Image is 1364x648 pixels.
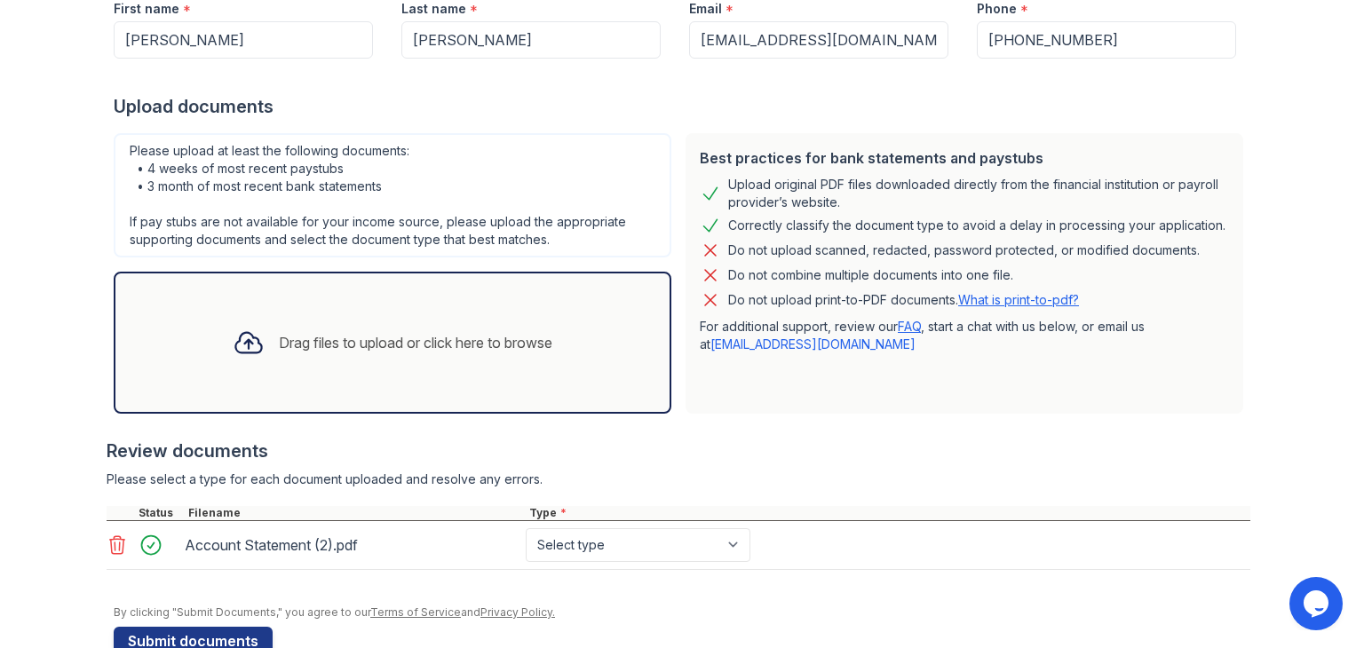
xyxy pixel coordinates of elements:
[958,292,1079,307] a: What is print-to-pdf?
[135,506,185,520] div: Status
[279,332,552,353] div: Drag files to upload or click here to browse
[1289,577,1346,630] iframe: chat widget
[898,319,921,334] a: FAQ
[480,605,555,619] a: Privacy Policy.
[728,265,1013,286] div: Do not combine multiple documents into one file.
[526,506,1250,520] div: Type
[370,605,461,619] a: Terms of Service
[185,506,526,520] div: Filename
[728,215,1225,236] div: Correctly classify the document type to avoid a delay in processing your application.
[700,318,1229,353] p: For additional support, review our , start a chat with us below, or email us at
[728,240,1200,261] div: Do not upload scanned, redacted, password protected, or modified documents.
[728,176,1229,211] div: Upload original PDF files downloaded directly from the financial institution or payroll provider’...
[185,531,519,559] div: Account Statement (2).pdf
[114,133,671,257] div: Please upload at least the following documents: • 4 weeks of most recent paystubs • 3 month of mo...
[710,336,916,352] a: [EMAIL_ADDRESS][DOMAIN_NAME]
[107,470,1250,488] div: Please select a type for each document uploaded and resolve any errors.
[728,291,1079,309] p: Do not upload print-to-PDF documents.
[107,439,1250,463] div: Review documents
[114,605,1250,620] div: By clicking "Submit Documents," you agree to our and
[114,94,1250,119] div: Upload documents
[700,147,1229,169] div: Best practices for bank statements and paystubs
